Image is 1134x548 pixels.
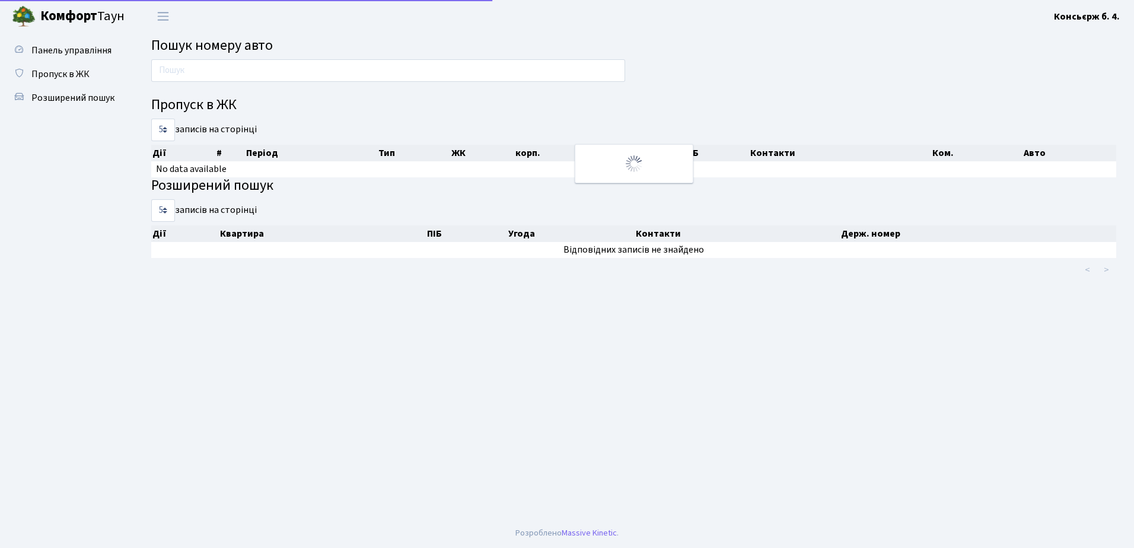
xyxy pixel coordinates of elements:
[377,145,450,161] th: Тип
[151,59,625,82] input: Пошук
[151,119,175,141] select: записів на сторінці
[1054,9,1120,24] a: Консьєрж б. 4.
[151,161,1116,177] td: No data available
[151,97,1116,114] h4: Пропуск в ЖК
[749,145,932,161] th: Контакти
[625,154,644,173] img: Обробка...
[151,225,219,242] th: Дії
[514,145,619,161] th: корп.
[151,242,1116,258] td: Відповідних записів не знайдено
[1022,145,1116,161] th: Авто
[151,119,257,141] label: записів на сторінці
[40,7,97,26] b: Комфорт
[148,7,178,26] button: Переключити навігацію
[151,199,175,222] select: записів на сторінці
[931,145,1022,161] th: Ком.
[31,68,90,81] span: Пропуск в ЖК
[6,39,125,62] a: Панель управління
[635,225,839,242] th: Контакти
[450,145,514,161] th: ЖК
[507,225,635,242] th: Угода
[426,225,507,242] th: ПІБ
[219,225,426,242] th: Квартира
[151,35,273,56] span: Пошук номеру авто
[215,145,245,161] th: #
[151,145,215,161] th: Дії
[6,86,125,110] a: Розширений пошук
[151,199,257,222] label: записів на сторінці
[12,5,36,28] img: logo.png
[1054,10,1120,23] b: Консьєрж б. 4.
[31,91,114,104] span: Розширений пошук
[683,145,749,161] th: ПІБ
[840,225,1116,242] th: Держ. номер
[151,177,1116,195] h4: Розширений пошук
[245,145,377,161] th: Період
[515,527,619,540] div: Розроблено .
[562,527,617,539] a: Massive Kinetic
[6,62,125,86] a: Пропуск в ЖК
[31,44,112,57] span: Панель управління
[40,7,125,27] span: Таун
